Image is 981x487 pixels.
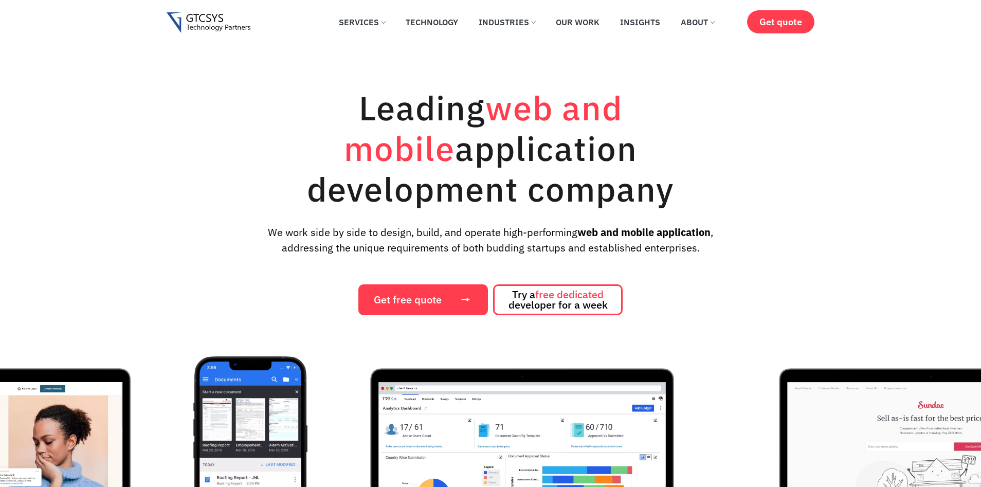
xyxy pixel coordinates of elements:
a: Industries [471,11,543,33]
iframe: chat widget [917,423,981,472]
a: Try afree dedicated developer for a week [493,284,623,315]
span: web and mobile [344,86,623,170]
span: Get free quote [374,295,442,305]
strong: web and mobile application [577,225,711,239]
a: About [673,11,722,33]
p: We work side by side to design, build, and operate high-performing , addressing the unique requir... [251,225,730,256]
a: Our Work [548,11,607,33]
a: Technology [398,11,466,33]
a: Get quote [747,10,814,33]
a: Insights [612,11,668,33]
span: free dedicated [535,287,604,301]
span: Try a developer for a week [508,290,608,310]
a: Services [331,11,393,33]
h1: Leading application development company [259,87,722,209]
img: Gtcsys logo [167,12,250,33]
a: Get free quote [358,284,488,315]
span: Get quote [759,16,802,27]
